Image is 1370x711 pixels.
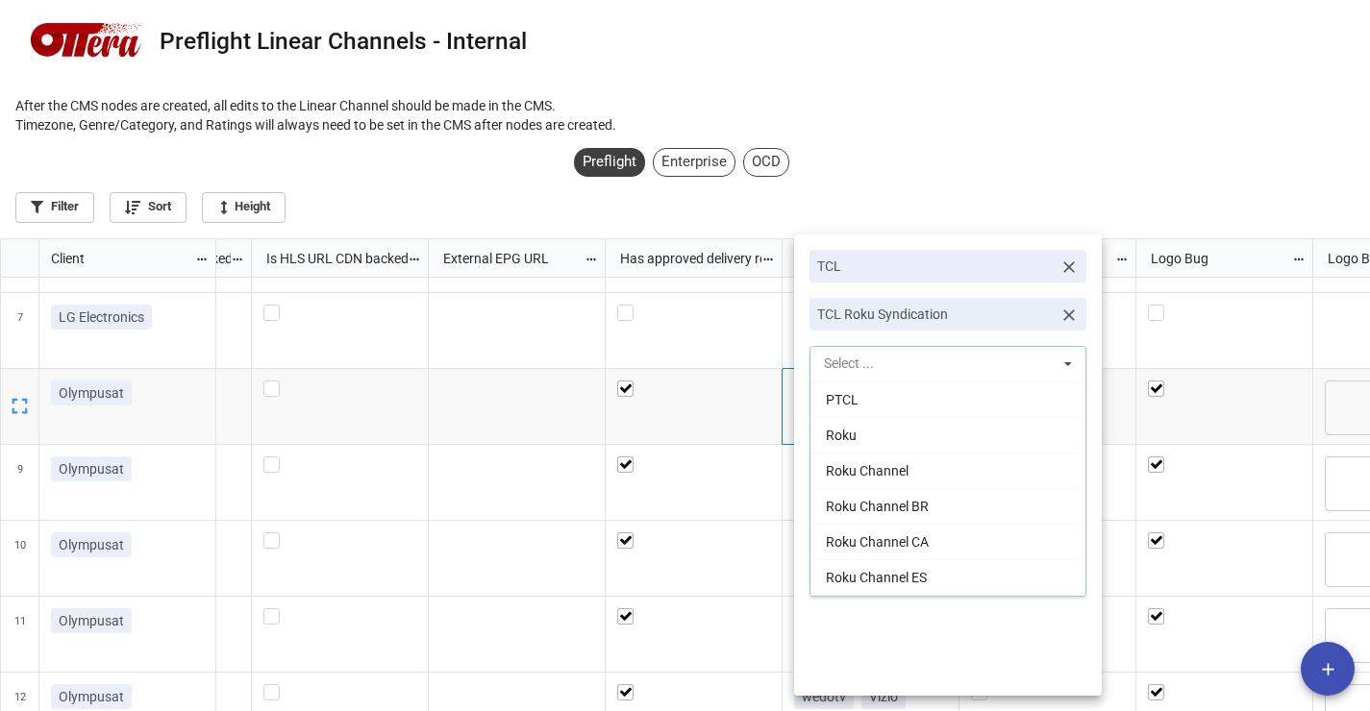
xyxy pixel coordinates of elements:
[826,428,857,443] span: Roku
[817,257,1052,276] p: TCL
[826,463,909,478] span: Roku Channel
[826,392,859,407] span: PTCL
[826,570,927,585] span: Roku Channel ES
[826,534,929,550] span: Roku Channel CA
[826,499,929,514] span: Roku Channel BR
[817,305,1052,324] p: TCL Roku Syndication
